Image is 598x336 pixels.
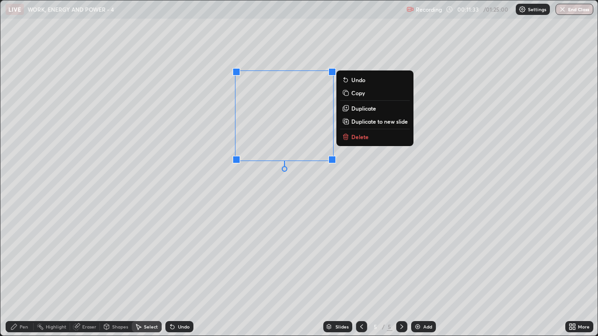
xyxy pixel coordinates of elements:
[528,7,546,12] p: Settings
[8,6,21,13] p: LIVE
[28,6,114,13] p: WORK, ENERGY AND POWER - 4
[351,118,408,125] p: Duplicate to new slide
[406,6,414,13] img: recording.375f2c34.svg
[340,103,410,114] button: Duplicate
[340,116,410,127] button: Duplicate to new slide
[340,87,410,98] button: Copy
[144,324,158,329] div: Select
[578,324,590,329] div: More
[112,324,128,329] div: Shapes
[82,324,96,329] div: Eraser
[559,6,566,13] img: end-class-cross
[335,324,349,329] div: Slides
[423,324,432,329] div: Add
[387,322,392,331] div: 5
[20,324,28,329] div: Pen
[351,133,369,140] p: Delete
[371,324,380,329] div: 5
[340,131,410,142] button: Delete
[351,76,365,84] p: Undo
[555,4,593,15] button: End Class
[351,105,376,112] p: Duplicate
[382,324,385,329] div: /
[416,6,442,13] p: Recording
[178,324,190,329] div: Undo
[519,6,526,13] img: class-settings-icons
[351,89,365,97] p: Copy
[414,323,421,330] img: add-slide-button
[46,324,66,329] div: Highlight
[340,74,410,85] button: Undo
